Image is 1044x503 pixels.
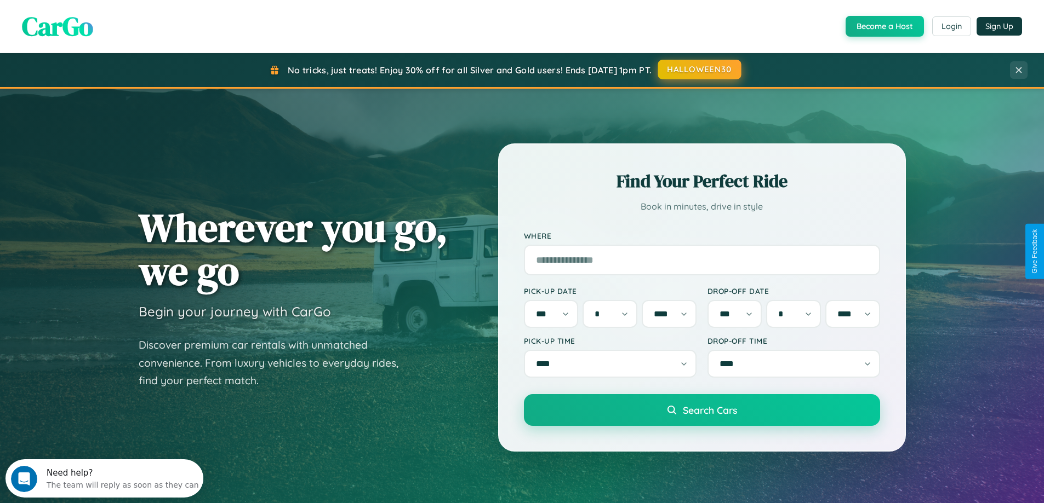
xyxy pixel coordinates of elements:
[708,336,880,345] label: Drop-off Time
[139,336,413,390] p: Discover premium car rentals with unmatched convenience. From luxury vehicles to everyday rides, ...
[846,16,924,37] button: Become a Host
[524,231,880,240] label: Where
[4,4,204,34] div: Open Intercom Messenger
[524,169,880,193] h2: Find Your Perfect Ride
[139,303,331,320] h3: Begin your journey with CarGo
[977,17,1022,36] button: Sign Up
[41,9,193,18] div: Need help?
[524,286,697,296] label: Pick-up Date
[524,394,880,426] button: Search Cars
[22,8,93,44] span: CarGo
[5,459,203,498] iframe: Intercom live chat discovery launcher
[658,60,741,79] button: HALLOWEEN30
[524,199,880,215] p: Book in minutes, drive in style
[683,404,737,416] span: Search Cars
[524,336,697,345] label: Pick-up Time
[288,65,652,76] span: No tricks, just treats! Enjoy 30% off for all Silver and Gold users! Ends [DATE] 1pm PT.
[11,466,37,492] iframe: Intercom live chat
[932,16,971,36] button: Login
[1031,229,1039,274] div: Give Feedback
[41,18,193,30] div: The team will reply as soon as they can
[708,286,880,296] label: Drop-off Date
[139,206,448,292] h1: Wherever you go, we go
